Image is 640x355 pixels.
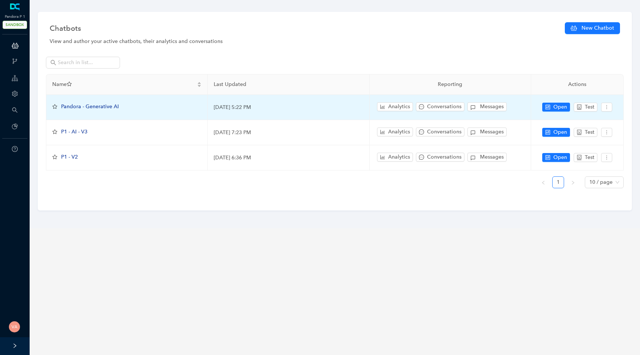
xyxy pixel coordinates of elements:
button: bar-chartAnalytics [377,127,413,136]
button: right [567,176,579,188]
span: Open [553,103,567,111]
button: bar-chartAnalytics [377,153,413,162]
th: Last Updated [208,74,369,95]
span: SANDBOX [3,21,27,29]
span: control [545,155,550,160]
span: P1 - AI - V3 [61,129,87,135]
span: Test [585,128,594,136]
button: messageConversations [416,102,464,111]
span: Conversations [427,103,461,111]
span: Conversations [427,153,461,161]
span: robot [577,104,582,110]
button: bar-chartAnalytics [377,102,413,111]
input: Search in list... [58,59,110,67]
button: robotTest [574,128,597,137]
span: message [419,155,424,160]
li: 1 [552,176,564,188]
span: New Chatbot [581,24,614,32]
span: Conversations [427,128,461,136]
span: question-circle [12,146,18,152]
span: left [541,180,546,185]
span: bar-chart [380,155,385,160]
span: Analytics [388,153,410,161]
span: Chatbots [50,22,81,34]
span: Analytics [388,103,410,111]
span: robot [577,155,582,160]
button: messageConversations [416,153,464,162]
button: controlOpen [542,128,570,137]
span: control [545,130,550,135]
span: star [67,82,72,87]
span: message [419,129,424,135]
span: pie-chart [12,123,18,129]
button: Messages [467,102,507,111]
span: star [52,155,57,160]
button: controlOpen [542,153,570,162]
span: Messages [480,153,504,161]
button: Messages [467,153,507,162]
span: setting [12,91,18,97]
button: New Chatbot [565,22,620,34]
span: Pandora - Generative AI [61,103,119,110]
span: Test [585,153,594,162]
button: robotTest [574,103,597,112]
span: search [12,107,18,113]
button: messageConversations [416,127,464,136]
button: more [601,128,612,137]
td: [DATE] 5:22 PM [208,95,369,120]
th: Actions [531,74,624,95]
span: Name [52,80,196,89]
span: Messages [480,103,504,111]
button: Messages [467,127,507,136]
img: 5c5f7907468957e522fad195b8a1453a [9,321,20,332]
td: [DATE] 6:36 PM [208,145,369,170]
span: more [604,104,609,110]
span: Messages [480,128,504,136]
li: Previous Page [537,176,549,188]
span: robot [577,130,582,135]
li: Next Page [567,176,579,188]
button: robotTest [574,153,597,162]
span: right [571,180,575,185]
span: control [545,104,550,110]
span: bar-chart [380,104,385,109]
td: [DATE] 7:23 PM [208,120,369,145]
span: star [52,104,57,109]
span: more [604,130,609,135]
span: branches [12,58,18,64]
div: View and author your active chatbots, their analytics and conversations [50,37,620,46]
span: Analytics [388,128,410,136]
button: more [601,103,612,112]
a: 1 [553,177,564,188]
button: controlOpen [542,103,570,112]
span: Open [553,153,567,162]
span: more [604,155,609,160]
span: message [419,104,424,109]
span: star [52,129,57,135]
div: Page Size [585,176,624,188]
span: search [50,60,56,66]
button: left [537,176,549,188]
span: Test [585,103,594,111]
th: Reporting [370,74,531,95]
span: bar-chart [380,129,385,135]
span: Open [553,128,567,136]
span: P1 - V2 [61,154,78,160]
span: 10 / page [589,177,619,188]
button: more [601,153,612,162]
